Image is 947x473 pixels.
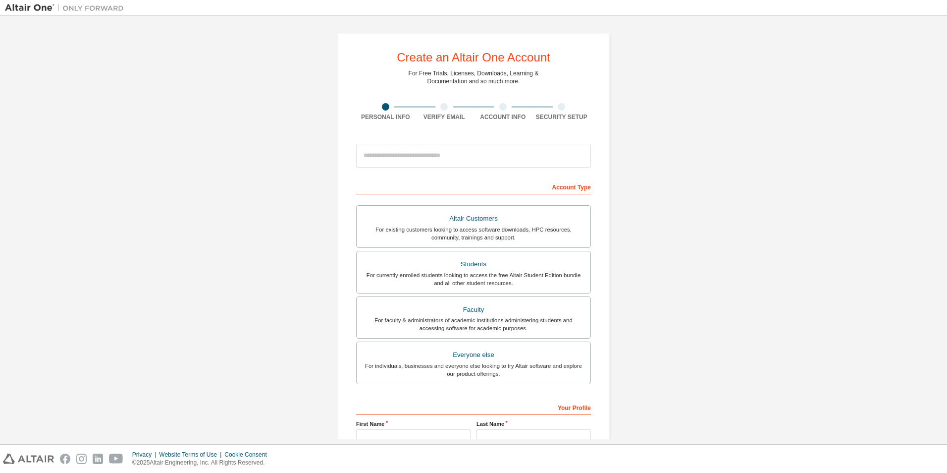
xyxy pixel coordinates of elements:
[473,113,532,121] div: Account Info
[409,69,539,85] div: For Free Trials, Licenses, Downloads, Learning & Documentation and so much more.
[132,451,159,459] div: Privacy
[363,316,584,332] div: For faculty & administrators of academic institutions administering students and accessing softwa...
[415,113,474,121] div: Verify Email
[356,420,471,428] label: First Name
[356,178,591,194] div: Account Type
[363,257,584,271] div: Students
[93,454,103,464] img: linkedin.svg
[109,454,123,464] img: youtube.svg
[356,399,591,415] div: Your Profile
[363,348,584,362] div: Everyone else
[363,226,584,241] div: For existing customers looking to access software downloads, HPC resources, community, trainings ...
[363,212,584,226] div: Altair Customers
[5,3,129,13] img: Altair One
[224,451,272,459] div: Cookie Consent
[60,454,70,464] img: facebook.svg
[132,459,273,467] p: © 2025 Altair Engineering, Inc. All Rights Reserved.
[532,113,591,121] div: Security Setup
[363,303,584,317] div: Faculty
[3,454,54,464] img: altair_logo.svg
[397,52,550,63] div: Create an Altair One Account
[363,271,584,287] div: For currently enrolled students looking to access the free Altair Student Edition bundle and all ...
[476,420,591,428] label: Last Name
[363,362,584,378] div: For individuals, businesses and everyone else looking to try Altair software and explore our prod...
[159,451,224,459] div: Website Terms of Use
[356,113,415,121] div: Personal Info
[76,454,87,464] img: instagram.svg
